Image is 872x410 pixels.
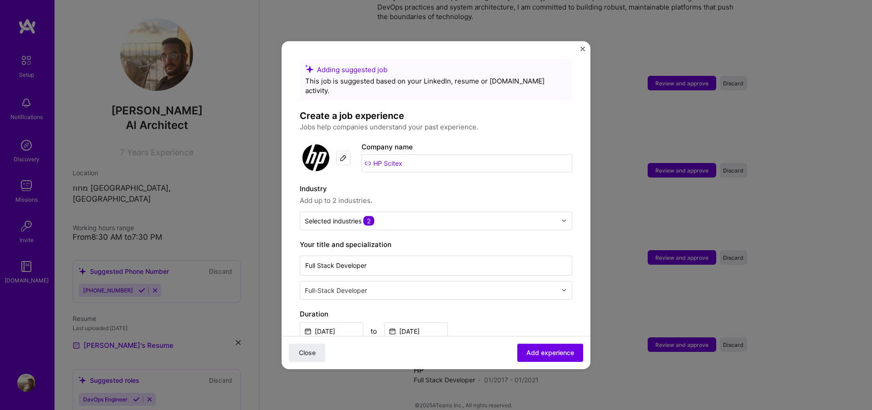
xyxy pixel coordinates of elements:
[300,141,332,174] img: Company logo
[384,322,448,340] input: Date
[300,109,572,121] h4: Create a job experience
[362,154,572,172] input: Search for a company...
[299,348,316,357] span: Close
[305,216,374,225] div: Selected industries
[561,218,567,223] img: drop icon
[580,46,585,56] button: Close
[561,287,567,293] img: drop icon
[371,326,377,336] div: to
[300,121,572,132] p: Jobs help companies understand your past experience.
[300,308,572,319] label: Duration
[300,255,572,275] input: Role name
[300,322,363,340] input: Date
[300,195,572,206] span: Add up to 2 industries.
[526,348,574,357] span: Add experience
[305,64,567,74] div: Adding suggested job
[289,344,325,362] button: Close
[363,216,374,225] span: 2
[305,64,313,73] i: icon SuggestedTeams
[300,239,572,250] label: Your title and specialization
[300,183,572,194] label: Industry
[340,154,347,161] img: Edit
[336,150,351,165] div: Edit
[517,344,583,362] button: Add experience
[305,76,567,95] div: This job is suggested based on your LinkedIn, resume or [DOMAIN_NAME] activity.
[362,142,413,151] label: Company name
